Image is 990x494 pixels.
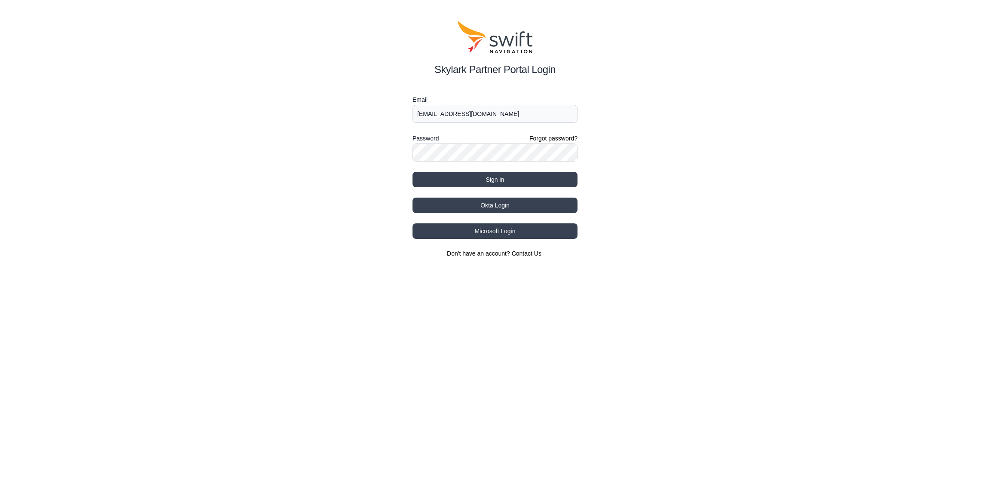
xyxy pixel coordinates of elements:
[412,249,577,258] section: Don't have an account?
[412,95,577,105] label: Email
[412,133,439,143] label: Password
[412,223,577,239] button: Microsoft Login
[412,198,577,213] button: Okta Login
[512,250,541,257] a: Contact Us
[529,134,577,143] a: Forgot password?
[412,62,577,77] h2: Skylark Partner Portal Login
[412,172,577,187] button: Sign in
